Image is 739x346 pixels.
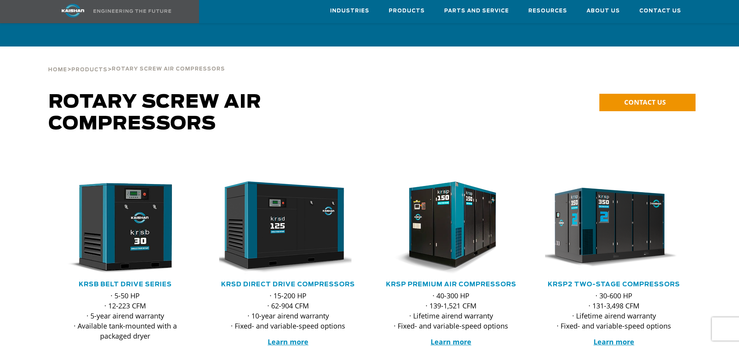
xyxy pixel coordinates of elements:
[528,7,567,15] span: Resources
[639,0,681,21] a: Contact Us
[386,281,516,287] a: KRSP Premium Air Compressors
[48,66,67,73] a: Home
[71,67,107,72] span: Products
[599,94,696,111] a: CONTACT US
[587,0,620,21] a: About Us
[219,181,357,274] div: krsd125
[382,181,520,274] div: krsp150
[444,0,509,21] a: Parts and Service
[93,9,171,13] img: Engineering the future
[50,181,189,274] img: krsb30
[56,181,194,274] div: krsb30
[444,7,509,15] span: Parts and Service
[221,281,355,287] a: KRSD Direct Drive Compressors
[389,7,425,15] span: Products
[79,281,172,287] a: KRSB Belt Drive Series
[44,4,102,17] img: kaishan logo
[71,66,107,73] a: Products
[389,0,425,21] a: Products
[48,93,261,133] span: Rotary Screw Air Compressors
[213,181,351,274] img: krsd125
[539,181,677,274] img: krsp350
[528,0,567,21] a: Resources
[545,291,683,331] p: · 30-600 HP · 131-3,498 CFM · Lifetime airend warranty · Fixed- and variable-speed options
[48,46,225,76] div: > >
[382,291,520,331] p: · 40-300 HP · 139-1,521 CFM · Lifetime airend warranty · Fixed- and variable-speed options
[330,0,369,21] a: Industries
[376,181,514,274] img: krsp150
[330,7,369,15] span: Industries
[587,7,620,15] span: About Us
[112,67,225,72] span: Rotary Screw Air Compressors
[548,281,680,287] a: KRSP2 Two-Stage Compressors
[545,181,683,274] div: krsp350
[219,291,357,331] p: · 15-200 HP · 62-904 CFM · 10-year airend warranty · Fixed- and variable-speed options
[48,67,67,72] span: Home
[639,7,681,15] span: Contact Us
[624,98,666,107] span: CONTACT US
